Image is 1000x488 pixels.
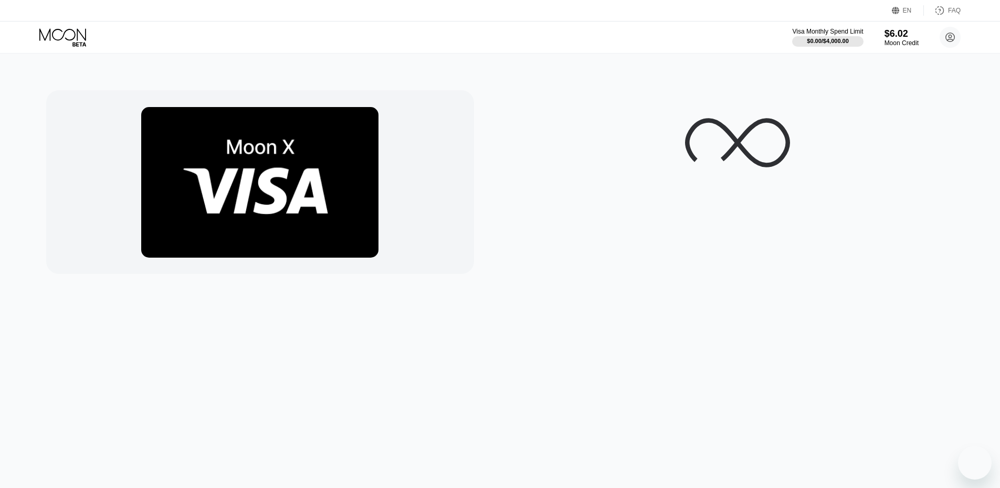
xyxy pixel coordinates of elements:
[885,28,919,47] div: $6.02Moon Credit
[807,38,849,44] div: $0.00 / $4,000.00
[948,7,961,14] div: FAQ
[958,446,992,480] iframe: Button to launch messaging window
[885,28,919,39] div: $6.02
[903,7,912,14] div: EN
[885,39,919,47] div: Moon Credit
[892,5,924,16] div: EN
[792,28,863,35] div: Visa Monthly Spend Limit
[792,28,863,47] div: Visa Monthly Spend Limit$0.00/$4,000.00
[924,5,961,16] div: FAQ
